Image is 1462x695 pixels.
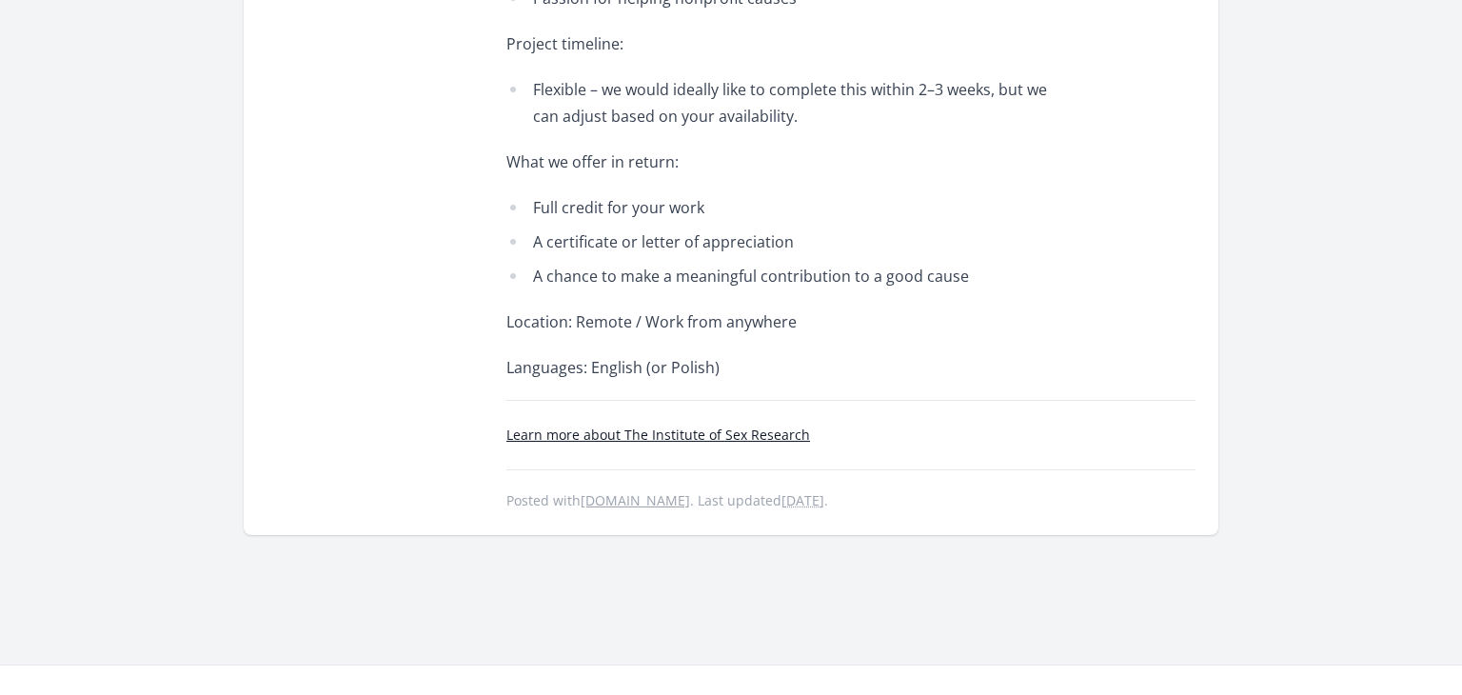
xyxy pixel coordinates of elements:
[506,30,1063,57] p: Project timeline:
[506,263,1063,289] li: A chance to make a meaningful contribution to a good cause
[506,354,1063,381] p: Languages: English (or Polish)
[781,491,824,509] abbr: Wed, Mar 19, 2025 8:48 PM
[506,493,1195,508] p: Posted with . Last updated .
[506,149,1063,175] p: What we offer in return:
[506,76,1063,129] li: Flexible – we would ideally like to complete this within 2–3 weeks, but we can adjust based on yo...
[581,491,690,509] a: [DOMAIN_NAME]
[506,194,1063,221] li: Full credit for your work
[506,308,1063,335] p: Location: Remote / Work from anywhere
[506,228,1063,255] li: A certificate or letter of appreciation
[506,426,810,444] a: Learn more about The Institute of Sex Research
